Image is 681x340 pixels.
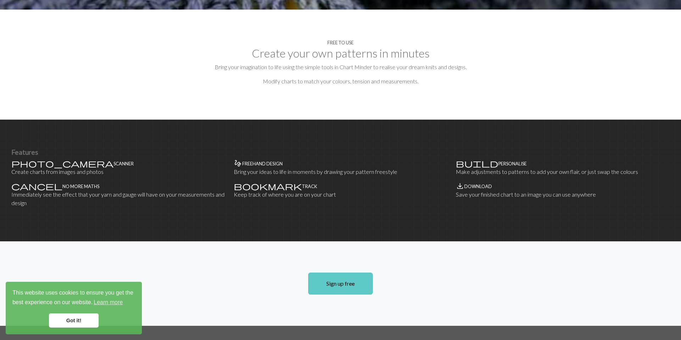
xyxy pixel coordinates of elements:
[49,313,99,328] a: dismiss cookie message
[498,161,527,166] h4: Personalise
[11,158,113,168] span: photo_camera
[6,282,142,334] div: cookieconsent
[327,40,354,45] h4: Free to use
[11,181,62,191] span: cancel
[234,168,448,176] p: Bring your ideas to life in moments by drawing your pattern freestyle
[456,168,670,176] p: Make adjustments to patterns to add your own flair, or just swap the colours
[11,46,670,60] h2: Create your own patterns in minutes
[113,161,134,166] h4: Scanner
[12,289,135,308] span: This website uses cookies to ensure you get the best experience on our website.
[234,190,448,199] p: Keep track of where you are on your chart
[93,297,124,308] a: learn more about cookies
[234,181,302,191] span: bookmark
[234,158,242,168] span: gesture
[302,184,317,189] h4: Track
[456,190,670,199] p: Save your finished chart to an image you can use anywhere
[464,184,492,189] h4: Download
[11,148,670,156] h3: Features
[62,184,99,189] h4: No more maths
[242,161,283,166] h4: Freehand design
[11,190,225,207] p: Immediately see the effect that your yarn and gauge will have on your measurements and design
[308,273,373,295] a: Sign up free
[11,168,225,176] p: Create charts from images and photos
[456,158,498,168] span: build
[11,63,670,71] p: Bring your imagination to life using the simple tools in Chart Minder to realise your dream knits...
[11,77,670,86] p: Modify charts to match your colours, tension and measurements.
[456,181,464,191] span: save_alt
